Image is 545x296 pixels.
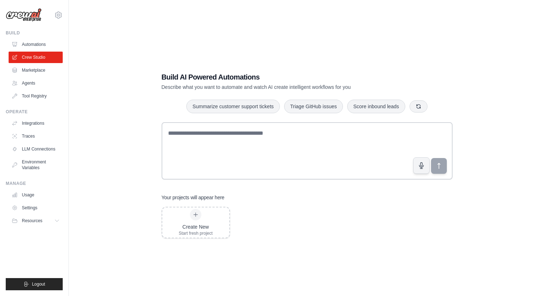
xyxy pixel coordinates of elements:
[9,77,63,89] a: Agents
[6,278,63,290] button: Logout
[6,181,63,186] div: Manage
[32,281,45,287] span: Logout
[9,90,63,102] a: Tool Registry
[162,72,402,82] h1: Build AI Powered Automations
[284,100,343,113] button: Triage GitHub issues
[179,223,213,230] div: Create New
[9,39,63,50] a: Automations
[410,100,427,113] button: Get new suggestions
[6,8,42,22] img: Logo
[347,100,405,113] button: Score inbound leads
[162,194,225,201] h3: Your projects will appear here
[6,109,63,115] div: Operate
[9,65,63,76] a: Marketplace
[162,83,402,91] p: Describe what you want to automate and watch AI create intelligent workflows for you
[9,215,63,226] button: Resources
[9,118,63,129] a: Integrations
[413,157,430,174] button: Click to speak your automation idea
[9,202,63,214] a: Settings
[6,30,63,36] div: Build
[179,230,213,236] div: Start fresh project
[9,130,63,142] a: Traces
[9,156,63,173] a: Environment Variables
[9,189,63,201] a: Usage
[186,100,279,113] button: Summarize customer support tickets
[9,143,63,155] a: LLM Connections
[22,218,42,224] span: Resources
[9,52,63,63] a: Crew Studio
